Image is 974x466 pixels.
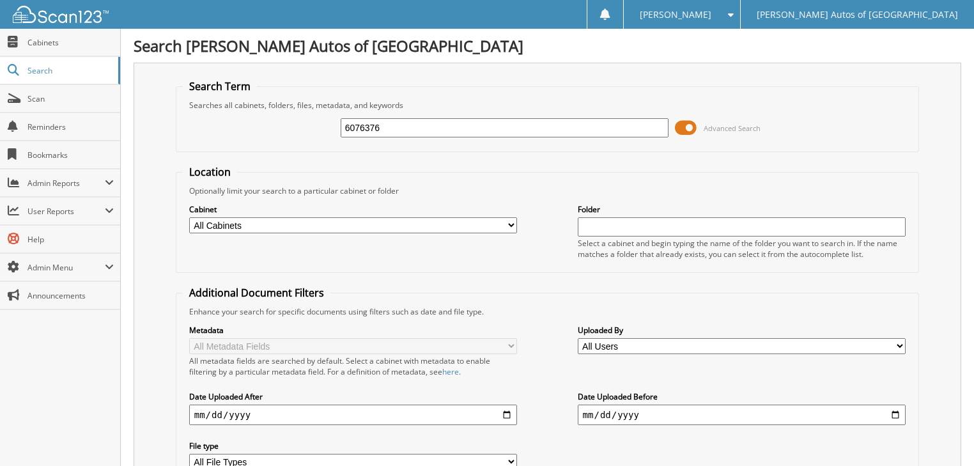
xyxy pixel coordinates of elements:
[189,325,518,336] label: Metadata
[183,185,913,196] div: Optionally limit your search to a particular cabinet or folder
[27,150,114,160] span: Bookmarks
[27,206,105,217] span: User Reports
[27,234,114,245] span: Help
[757,11,958,19] span: [PERSON_NAME] Autos of [GEOGRAPHIC_DATA]
[189,405,518,425] input: start
[578,405,906,425] input: end
[910,405,974,466] iframe: Chat Widget
[578,391,906,402] label: Date Uploaded Before
[27,37,114,48] span: Cabinets
[183,79,257,93] legend: Search Term
[640,11,711,19] span: [PERSON_NAME]
[13,6,109,23] img: scan123-logo-white.svg
[27,65,112,76] span: Search
[578,238,906,260] div: Select a cabinet and begin typing the name of the folder you want to search in. If the name match...
[134,35,961,56] h1: Search [PERSON_NAME] Autos of [GEOGRAPHIC_DATA]
[183,100,913,111] div: Searches all cabinets, folders, files, metadata, and keywords
[578,325,906,336] label: Uploaded By
[578,204,906,215] label: Folder
[27,93,114,104] span: Scan
[27,262,105,273] span: Admin Menu
[183,165,237,179] legend: Location
[183,306,913,317] div: Enhance your search for specific documents using filters such as date and file type.
[189,355,518,377] div: All metadata fields are searched by default. Select a cabinet with metadata to enable filtering b...
[27,290,114,301] span: Announcements
[183,286,330,300] legend: Additional Document Filters
[704,123,761,133] span: Advanced Search
[189,391,518,402] label: Date Uploaded After
[442,366,459,377] a: here
[189,204,518,215] label: Cabinet
[27,178,105,189] span: Admin Reports
[27,121,114,132] span: Reminders
[189,440,518,451] label: File type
